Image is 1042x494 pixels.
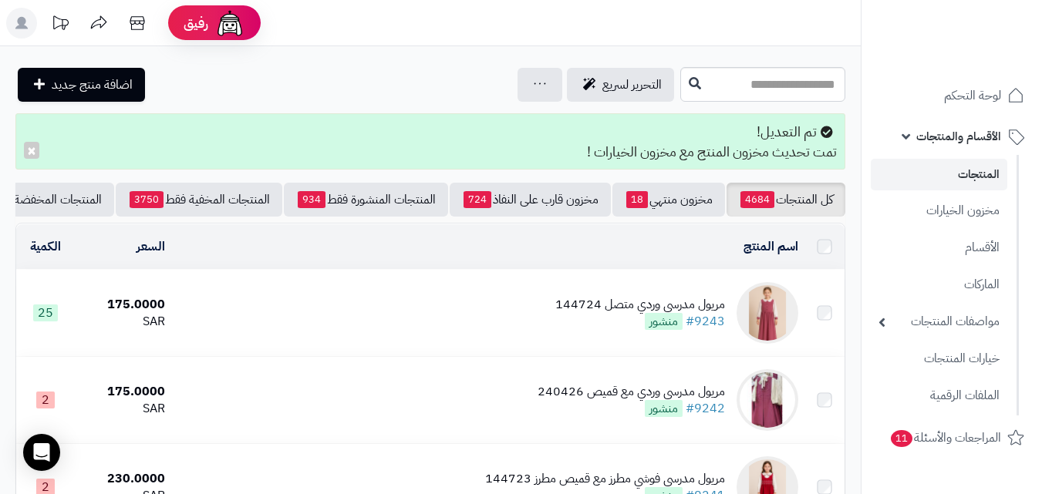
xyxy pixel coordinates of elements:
[686,312,725,331] a: #9243
[626,191,648,208] span: 18
[130,191,164,208] span: 3750
[33,304,58,321] span: 25
[24,142,39,159] button: ×
[937,39,1027,72] img: logo-2.png
[214,8,245,39] img: ai-face.png
[298,191,325,208] span: 934
[82,313,166,331] div: SAR
[116,183,282,217] a: المنتجات المخفية فقط3750
[15,113,845,170] div: تم التعديل! تمت تحديث مخزون المنتج مع مخزون الخيارات !
[30,237,61,256] a: الكمية
[737,369,798,431] img: مريول مدرسي وردي مع قميص 240426
[889,427,1001,449] span: المراجعات والأسئلة
[645,313,683,330] span: منشور
[612,183,725,217] a: مخزون منتهي18
[737,282,798,344] img: مريول مدرسي وردي متصل 144724
[944,85,1001,106] span: لوحة التحكم
[871,194,1007,227] a: مخزون الخيارات
[464,191,491,208] span: 724
[538,383,725,401] div: مريول مدرسي وردي مع قميص 240426
[686,399,725,418] a: #9242
[485,470,725,488] div: مريول مدرسي فوشي مطرز مع قميص مطرز 144723
[137,237,165,256] a: السعر
[567,68,674,102] a: التحرير لسريع
[891,430,912,447] span: 11
[82,296,166,314] div: 175.0000
[871,231,1007,264] a: الأقسام
[284,183,448,217] a: المنتجات المنشورة فقط934
[450,183,611,217] a: مخزون قارب على النفاذ724
[871,305,1007,338] a: مواصفات المنتجات
[744,237,798,256] a: اسم المنتج
[602,76,662,94] span: التحرير لسريع
[727,183,845,217] a: كل المنتجات4684
[36,392,55,408] span: 2
[82,383,166,401] div: 175.0000
[52,76,133,94] span: اضافة منتج جديد
[18,68,145,102] a: اضافة منتج جديد
[871,379,1007,412] a: الملفات الرقمية
[41,8,79,42] a: تحديثات المنصة
[740,191,774,208] span: 4684
[871,77,1033,114] a: لوحة التحكم
[871,342,1007,375] a: خيارات المنتجات
[871,268,1007,301] a: الماركات
[23,434,60,471] div: Open Intercom Messenger
[555,296,725,314] div: مريول مدرسي وردي متصل 144724
[82,470,166,488] div: 230.0000
[871,159,1007,190] a: المنتجات
[645,400,683,417] span: منشور
[82,400,166,418] div: SAR
[871,419,1033,456] a: المراجعات والأسئلة11
[916,126,1001,147] span: الأقسام والمنتجات
[184,14,208,32] span: رفيق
